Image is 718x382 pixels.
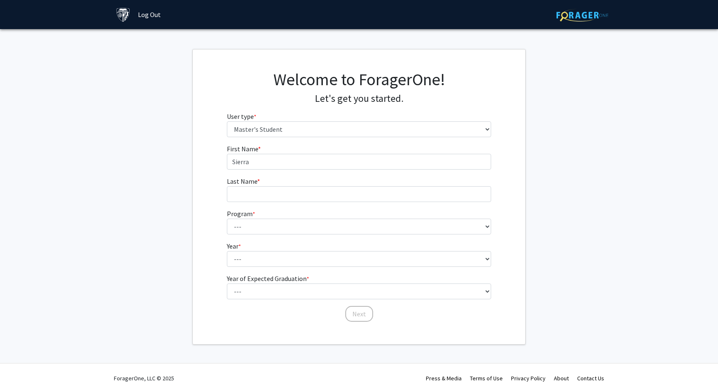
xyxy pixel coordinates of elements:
[556,9,608,22] img: ForagerOne Logo
[6,345,35,376] iframe: Chat
[227,111,256,121] label: User type
[227,241,241,251] label: Year
[426,375,462,382] a: Press & Media
[227,145,258,153] span: First Name
[227,274,309,283] label: Year of Expected Graduation
[511,375,546,382] a: Privacy Policy
[227,177,257,185] span: Last Name
[577,375,604,382] a: Contact Us
[227,209,255,219] label: Program
[345,306,373,322] button: Next
[227,93,492,105] h4: Let's get you started.
[554,375,569,382] a: About
[470,375,503,382] a: Terms of Use
[227,69,492,89] h1: Welcome to ForagerOne!
[116,7,130,22] img: Johns Hopkins University Logo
